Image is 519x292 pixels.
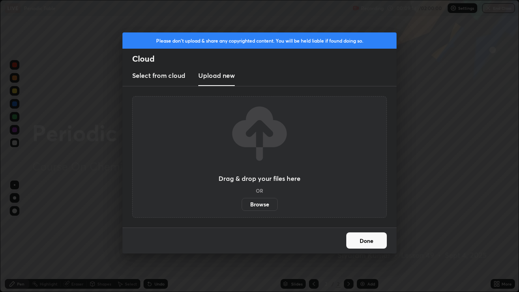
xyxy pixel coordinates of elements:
h5: OR [256,188,263,193]
h3: Select from cloud [132,71,185,80]
div: Please don't upload & share any copyrighted content. You will be held liable if found doing so. [122,32,397,49]
h3: Drag & drop your files here [219,175,300,182]
h3: Upload new [198,71,235,80]
h2: Cloud [132,54,397,64]
button: Done [346,232,387,249]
